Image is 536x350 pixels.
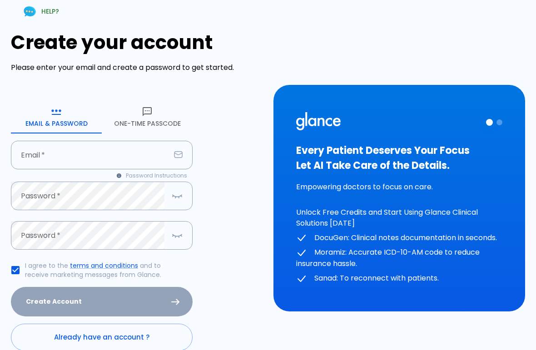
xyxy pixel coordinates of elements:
[296,207,502,229] p: Unlock Free Credits and Start Using Glance Clinical Solutions [DATE]
[296,143,502,173] h3: Every Patient Deserves Your Focus Let AI Take Care of the Details.
[111,169,193,182] button: Password Instructions
[11,62,263,73] p: Please enter your email and create a password to get started.
[296,247,502,269] p: Moramiz: Accurate ICD-10-AM code to reduce insurance hassle.
[296,182,502,192] p: Empowering doctors to focus on care.
[25,261,185,279] p: I agree to the and to receive marketing messages from Glance.
[11,141,170,169] input: your.email@example.com
[126,171,187,180] span: Password Instructions
[11,101,102,133] button: Email & Password
[11,31,263,54] h1: Create your account
[102,101,193,133] button: One-Time Passcode
[296,232,502,244] p: DocuGen: Clinical notes documentation in seconds.
[70,261,138,270] a: terms and conditions
[22,4,38,20] img: Chat Support
[296,273,502,284] p: Sanad: To reconnect with patients.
